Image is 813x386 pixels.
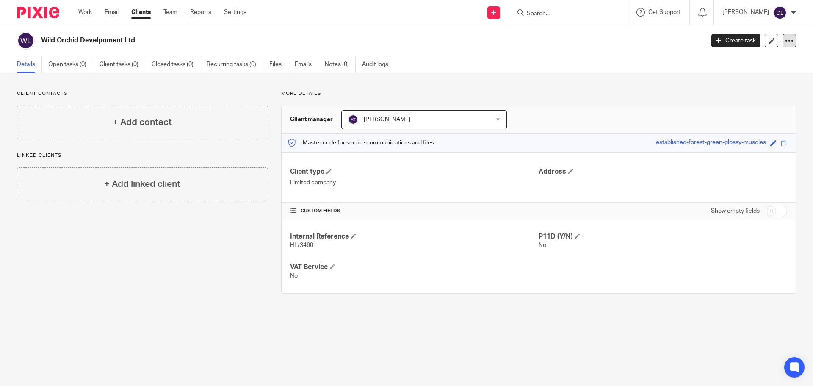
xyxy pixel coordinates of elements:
[163,8,177,17] a: Team
[17,152,268,159] p: Linked clients
[290,167,539,176] h4: Client type
[41,36,567,45] h2: Wild Orchid Develpoment Ltd
[526,10,602,18] input: Search
[711,34,760,47] a: Create task
[773,6,787,19] img: svg%3E
[17,7,59,18] img: Pixie
[152,56,200,73] a: Closed tasks (0)
[539,167,787,176] h4: Address
[17,32,35,50] img: svg%3E
[105,8,119,17] a: Email
[539,242,546,248] span: No
[48,56,93,73] a: Open tasks (0)
[104,178,180,191] h4: + Add linked client
[290,178,539,187] p: Limited company
[190,8,211,17] a: Reports
[290,242,313,248] span: HL/3460
[364,117,410,122] span: [PERSON_NAME]
[290,273,298,279] span: No
[207,56,263,73] a: Recurring tasks (0)
[711,207,760,215] label: Show empty fields
[290,232,539,241] h4: Internal Reference
[348,114,358,125] img: svg%3E
[648,9,681,15] span: Get Support
[100,56,145,73] a: Client tasks (0)
[224,8,246,17] a: Settings
[290,208,539,214] h4: CUSTOM FIELDS
[288,139,434,147] p: Master code for secure communications and files
[290,115,333,124] h3: Client manager
[722,8,769,17] p: [PERSON_NAME]
[269,56,288,73] a: Files
[362,56,395,73] a: Audit logs
[325,56,356,73] a: Notes (0)
[290,263,539,272] h4: VAT Service
[295,56,318,73] a: Emails
[656,138,766,148] div: established-forest-green-glossy-muscles
[539,232,787,241] h4: P11D (Y/N)
[17,90,268,97] p: Client contacts
[281,90,796,97] p: More details
[113,116,172,129] h4: + Add contact
[131,8,151,17] a: Clients
[78,8,92,17] a: Work
[17,56,42,73] a: Details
